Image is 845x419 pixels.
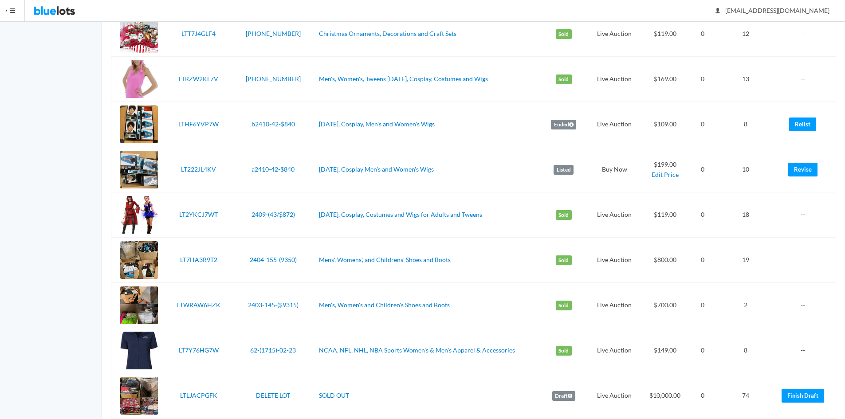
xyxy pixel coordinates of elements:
td: -- [775,283,836,328]
a: LT7HA3R9T2 [180,256,217,263]
label: Sold [556,29,572,39]
a: LTHF6YVP7W [178,120,219,128]
td: Live Auction [589,373,640,419]
td: 0 [689,238,715,283]
a: DELETE LOT [256,392,290,399]
a: [PHONE_NUMBER] [246,30,301,37]
ion-icon: person [713,7,722,16]
a: Mens', Womens', and Childrens' Shoes and Boots [319,256,451,263]
a: LTT7J4GLF4 [181,30,216,37]
td: 13 [716,57,775,102]
td: 0 [689,57,715,102]
td: 0 [689,102,715,147]
td: Live Auction [589,12,640,57]
td: Live Auction [589,328,640,373]
td: -- [775,238,836,283]
a: LT222JL4KV [181,165,216,173]
a: Finish Draft [782,389,824,403]
a: LT7Y76HG7W [179,346,219,354]
a: [PHONE_NUMBER] [246,75,301,82]
a: Edit Price [652,171,679,178]
td: 0 [689,147,715,192]
label: Ended [551,120,576,129]
a: LTLJACPGFK [180,392,217,399]
td: Live Auction [589,192,640,238]
td: -- [775,328,836,373]
td: Live Auction [589,283,640,328]
td: 0 [689,12,715,57]
td: 0 [689,192,715,238]
td: $119.00 [641,12,690,57]
a: 62-(1715)-02-23 [250,346,296,354]
td: 10 [716,147,775,192]
label: Sold [556,74,572,84]
td: $700.00 [641,283,690,328]
a: [DATE], Cosplay Men's and Women's Wigs [319,165,434,173]
td: Live Auction [589,238,640,283]
td: 2 [716,283,775,328]
a: Revise [788,163,817,176]
td: 8 [716,328,775,373]
a: b2410-42-$840 [252,120,295,128]
td: $149.00 [641,328,690,373]
label: Listed [554,165,574,175]
td: $199.00 [641,147,690,192]
a: a2410-42-$840 [252,165,295,173]
a: SOLD OUT [319,392,349,399]
a: Men's, Women's and Children's Shoes and Boots [319,301,450,309]
td: Live Auction [589,57,640,102]
td: -- [775,12,836,57]
td: $800.00 [641,238,690,283]
td: 8 [716,102,775,147]
a: 2409-(43/$872) [252,211,295,218]
a: 2403-145-($9315) [248,301,299,309]
td: 18 [716,192,775,238]
span: [EMAIL_ADDRESS][DOMAIN_NAME] [715,7,829,14]
td: -- [775,192,836,238]
td: $109.00 [641,102,690,147]
a: Men's, Women's, Tweens [DATE], Cosplay, Costumes and Wigs [319,75,488,82]
label: Sold [556,255,572,265]
td: 0 [689,283,715,328]
td: Buy Now [589,147,640,192]
a: NCAA, NFL, NHL, NBA Sports Women's & Men's Apparel & Accessories [319,346,515,354]
td: 12 [716,12,775,57]
label: Sold [556,210,572,220]
a: [DATE], Cosplay, Costumes and Wigs for Adults and Tweens [319,211,482,218]
a: LTRZW2KL7V [179,75,218,82]
td: 19 [716,238,775,283]
td: 0 [689,373,715,419]
td: 0 [689,328,715,373]
label: Draft [552,391,575,401]
a: Christmas Ornaments, Decorations and Craft Sets [319,30,456,37]
a: Relist [789,117,816,131]
a: LTWRAW6HZK [177,301,220,309]
a: 2404-155-(9350) [250,256,297,263]
a: [DATE], Cosplay, Men's and Women's Wigs [319,120,435,128]
td: $10,000.00 [641,373,690,419]
label: Sold [556,301,572,310]
td: Live Auction [589,102,640,147]
a: LT2YKCJ7WT [179,211,218,218]
td: 74 [716,373,775,419]
td: $169.00 [641,57,690,102]
td: -- [775,57,836,102]
label: Sold [556,346,572,356]
td: $119.00 [641,192,690,238]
